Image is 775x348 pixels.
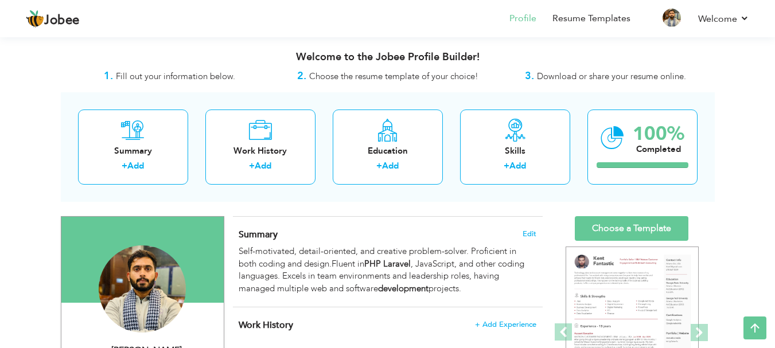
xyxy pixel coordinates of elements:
[239,319,293,331] span: Work History
[469,145,561,157] div: Skills
[104,69,113,83] strong: 1.
[239,228,278,241] span: Summary
[297,69,306,83] strong: 2.
[475,320,536,329] span: + Add Experience
[87,145,179,157] div: Summary
[26,10,44,28] img: jobee.io
[364,258,411,269] strong: PHP Laravel
[127,160,144,171] a: Add
[239,229,536,240] h4: Adding a summary is a quick and easy way to highlight your experience and interests.
[26,10,80,28] a: Jobee
[537,71,686,82] span: Download or share your resume online.
[509,12,536,25] a: Profile
[239,319,536,331] h4: This helps to show the companies you have worked for.
[215,145,306,157] div: Work History
[249,160,255,172] label: +
[523,230,536,238] span: Edit
[122,160,127,172] label: +
[309,71,478,82] span: Choose the resume template of your choice!
[663,9,681,27] img: Profile Img
[255,160,271,171] a: Add
[552,12,630,25] a: Resume Templates
[44,14,80,27] span: Jobee
[99,245,186,333] img: Zubair Asif
[509,160,526,171] a: Add
[61,52,715,63] h3: Welcome to the Jobee Profile Builder!
[633,124,684,143] div: 100%
[376,160,382,172] label: +
[116,71,235,82] span: Fill out your information below.
[382,160,399,171] a: Add
[239,245,536,295] div: Self-motivated, detail-oriented, and creative problem-solver. Proficient in both coding and desig...
[378,283,429,294] strong: development
[698,12,749,26] a: Welcome
[633,143,684,155] div: Completed
[525,69,534,83] strong: 3.
[342,145,434,157] div: Education
[504,160,509,172] label: +
[575,216,688,241] a: Choose a Template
